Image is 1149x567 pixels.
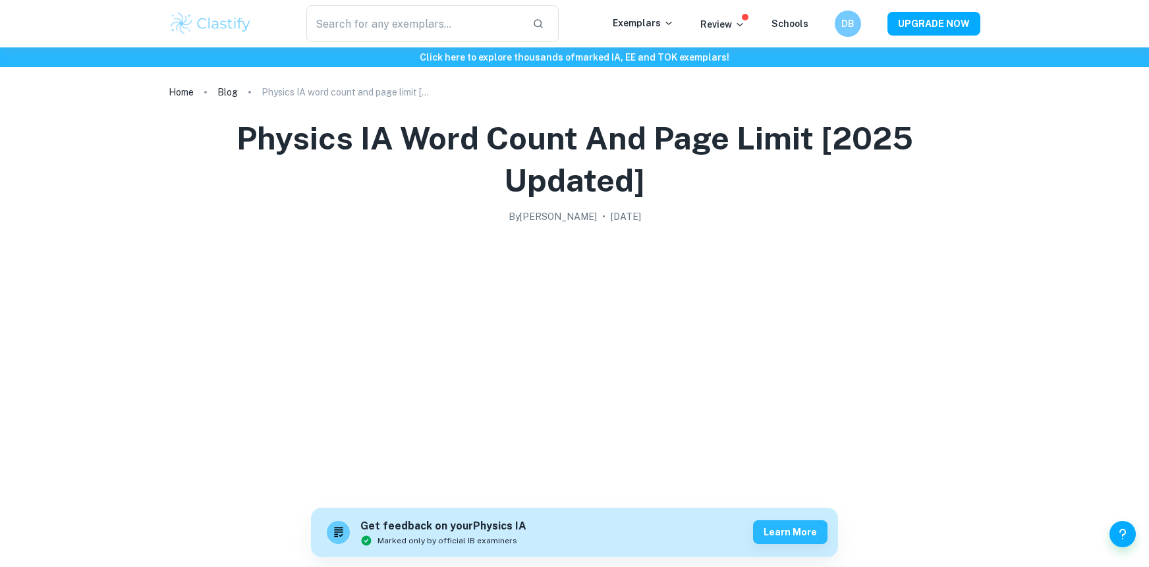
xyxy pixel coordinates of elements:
[378,535,517,547] span: Marked only by official IB examiners
[262,85,433,99] p: Physics IA word count and page limit [2025 updated]
[311,508,838,557] a: Get feedback on yourPhysics IAMarked only by official IB examinersLearn more
[509,209,597,224] h2: By [PERSON_NAME]
[700,17,745,32] p: Review
[887,12,980,36] button: UPGRADE NOW
[1109,521,1136,547] button: Help and Feedback
[835,11,861,37] button: DB
[311,229,838,493] img: Physics IA word count and page limit [2025 updated] cover image
[217,83,238,101] a: Blog
[613,16,674,30] p: Exemplars
[306,5,522,42] input: Search for any exemplars...
[753,520,827,544] button: Learn more
[169,83,194,101] a: Home
[169,11,252,37] img: Clastify logo
[602,209,605,224] p: •
[841,16,856,31] h6: DB
[3,50,1146,65] h6: Click here to explore thousands of marked IA, EE and TOK exemplars !
[611,209,641,224] h2: [DATE]
[360,518,526,535] h6: Get feedback on your Physics IA
[771,18,808,29] a: Schools
[184,117,965,202] h1: Physics IA word count and page limit [2025 updated]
